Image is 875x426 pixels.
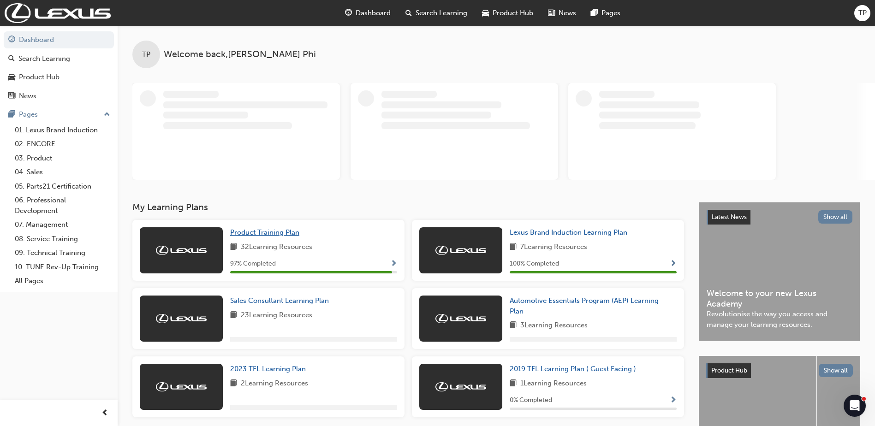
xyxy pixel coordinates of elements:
[520,378,587,390] span: 1 Learning Resources
[4,69,114,86] a: Product Hub
[670,260,677,268] span: Show Progress
[18,53,70,64] div: Search Learning
[435,246,486,255] img: Trak
[19,109,38,120] div: Pages
[670,258,677,270] button: Show Progress
[475,4,541,23] a: car-iconProduct Hub
[711,367,747,374] span: Product Hub
[4,31,114,48] a: Dashboard
[670,395,677,406] button: Show Progress
[345,7,352,19] span: guage-icon
[142,49,150,60] span: TP
[11,218,114,232] a: 07. Management
[156,382,207,391] img: Trak
[601,8,620,18] span: Pages
[8,92,15,101] span: news-icon
[510,259,559,269] span: 100 % Completed
[4,50,114,67] a: Search Learning
[670,396,677,405] span: Show Progress
[510,378,517,390] span: book-icon
[230,227,303,238] a: Product Training Plan
[548,7,555,19] span: news-icon
[510,227,631,238] a: Lexus Brand Induction Learning Plan
[435,382,486,391] img: Trak
[156,246,207,255] img: Trak
[510,320,517,331] span: book-icon
[230,242,237,253] span: book-icon
[510,242,517,253] span: book-icon
[104,109,110,121] span: up-icon
[11,165,114,179] a: 04. Sales
[482,7,489,19] span: car-icon
[8,36,15,44] span: guage-icon
[338,4,398,23] a: guage-iconDashboard
[510,228,627,237] span: Lexus Brand Induction Learning Plan
[707,210,852,225] a: Latest NewsShow all
[707,288,852,309] span: Welcome to your new Lexus Academy
[356,8,391,18] span: Dashboard
[11,232,114,246] a: 08. Service Training
[390,260,397,268] span: Show Progress
[435,314,486,323] img: Trak
[8,55,15,63] span: search-icon
[510,395,552,406] span: 0 % Completed
[844,395,866,417] iframe: Intercom live chat
[712,213,747,221] span: Latest News
[493,8,533,18] span: Product Hub
[541,4,583,23] a: news-iconNews
[416,8,467,18] span: Search Learning
[11,137,114,151] a: 02. ENCORE
[4,88,114,105] a: News
[156,314,207,323] img: Trak
[230,310,237,321] span: book-icon
[510,296,659,315] span: Automotive Essentials Program (AEP) Learning Plan
[520,320,588,331] span: 3 Learning Resources
[132,202,684,213] h3: My Learning Plans
[583,4,628,23] a: pages-iconPages
[510,296,677,316] a: Automotive Essentials Program (AEP) Learning Plan
[241,378,308,390] span: 2 Learning Resources
[699,202,860,341] a: Latest NewsShow allWelcome to your new Lexus AcademyRevolutionise the way you access and manage y...
[4,30,114,106] button: DashboardSearch LearningProduct HubNews
[8,111,15,119] span: pages-icon
[4,106,114,123] button: Pages
[230,228,299,237] span: Product Training Plan
[818,210,853,224] button: Show all
[230,296,333,306] a: Sales Consultant Learning Plan
[858,8,867,18] span: TP
[8,73,15,82] span: car-icon
[11,151,114,166] a: 03. Product
[11,274,114,288] a: All Pages
[230,259,276,269] span: 97 % Completed
[11,179,114,194] a: 05. Parts21 Certification
[241,242,312,253] span: 32 Learning Resources
[11,193,114,218] a: 06. Professional Development
[520,242,587,253] span: 7 Learning Resources
[11,246,114,260] a: 09. Technical Training
[591,7,598,19] span: pages-icon
[230,364,310,374] a: 2023 TFL Learning Plan
[854,5,870,21] button: TP
[101,408,108,419] span: prev-icon
[11,123,114,137] a: 01. Lexus Brand Induction
[819,364,853,377] button: Show all
[706,363,853,378] a: Product HubShow all
[164,49,316,60] span: Welcome back , [PERSON_NAME] Phi
[241,310,312,321] span: 23 Learning Resources
[707,309,852,330] span: Revolutionise the way you access and manage your learning resources.
[398,4,475,23] a: search-iconSearch Learning
[405,7,412,19] span: search-icon
[19,91,36,101] div: News
[230,378,237,390] span: book-icon
[510,364,640,374] a: 2019 TFL Learning Plan ( Guest Facing )
[510,365,636,373] span: 2019 TFL Learning Plan ( Guest Facing )
[559,8,576,18] span: News
[230,296,329,305] span: Sales Consultant Learning Plan
[11,260,114,274] a: 10. TUNE Rev-Up Training
[230,365,306,373] span: 2023 TFL Learning Plan
[19,72,60,83] div: Product Hub
[5,3,111,23] img: Trak
[390,258,397,270] button: Show Progress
